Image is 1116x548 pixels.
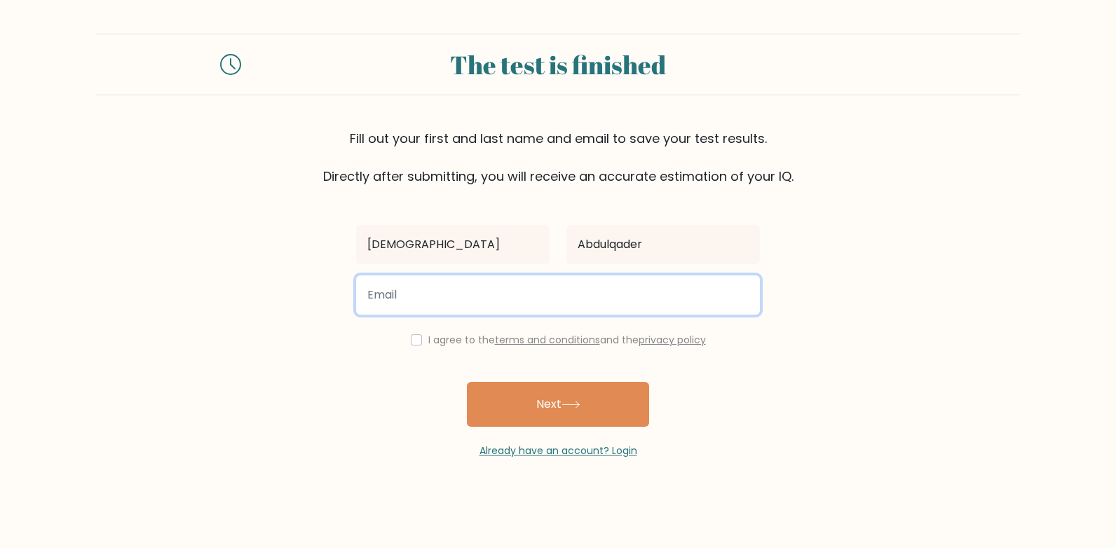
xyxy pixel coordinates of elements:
[428,333,706,347] label: I agree to the and the
[495,333,600,347] a: terms and conditions
[467,382,649,427] button: Next
[258,46,858,83] div: The test is finished
[95,129,1021,186] div: Fill out your first and last name and email to save your test results. Directly after submitting,...
[356,225,550,264] input: First name
[566,225,760,264] input: Last name
[356,275,760,315] input: Email
[639,333,706,347] a: privacy policy
[479,444,637,458] a: Already have an account? Login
